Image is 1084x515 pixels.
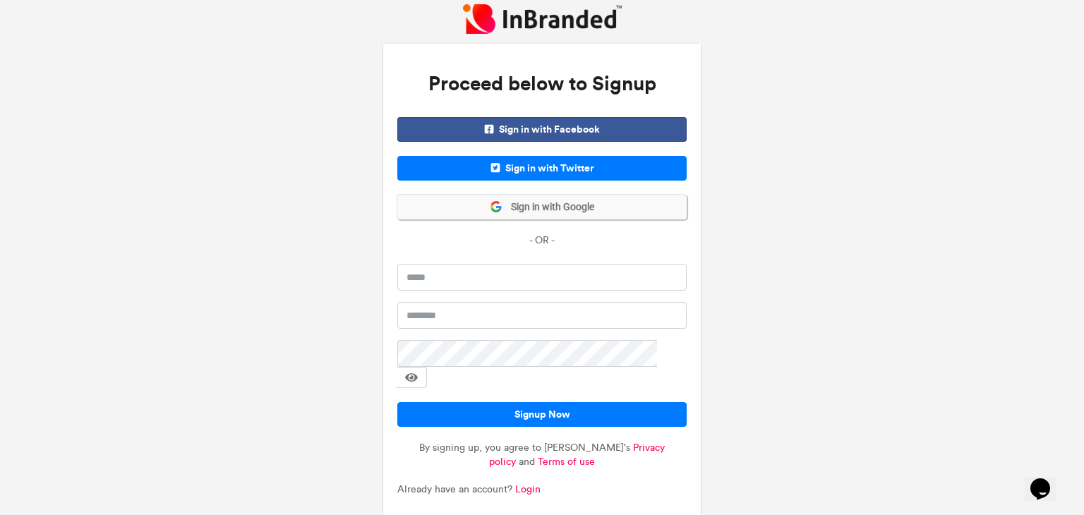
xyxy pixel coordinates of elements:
[502,200,594,214] span: Sign in with Google
[397,441,687,483] p: By signing up, you agree to [PERSON_NAME]'s and
[397,58,687,110] h3: Proceed below to Signup
[515,483,541,495] a: Login
[538,456,595,468] a: Terms of use
[463,4,622,33] img: InBranded Logo
[397,156,687,181] span: Sign in with Twitter
[397,402,687,427] button: Signup Now
[397,483,687,497] p: Already have an account?
[489,442,665,468] a: Privacy policy
[397,234,687,248] p: - OR -
[397,117,687,142] span: Sign in with Facebook
[397,195,687,219] button: Sign in with Google
[1025,459,1070,501] iframe: chat widget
